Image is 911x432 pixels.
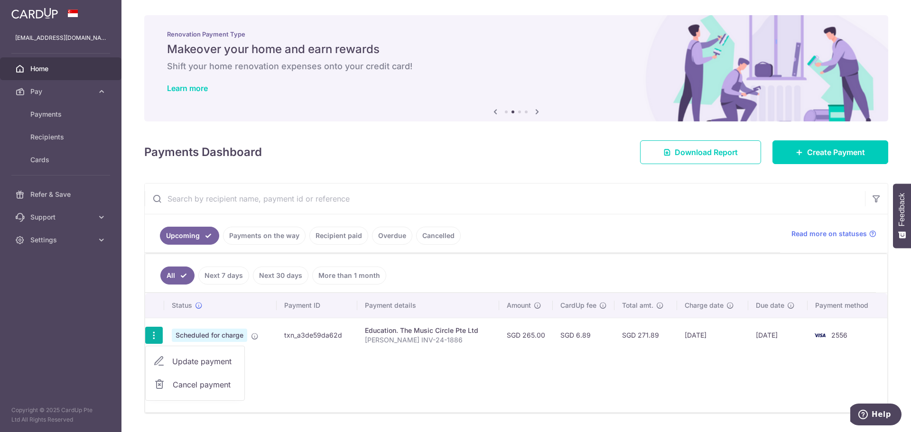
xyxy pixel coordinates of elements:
span: Feedback [898,193,906,226]
span: 2556 [831,331,847,339]
button: Feedback - Show survey [893,184,911,248]
a: Cancelled [416,227,461,245]
a: Upcoming [160,227,219,245]
p: Renovation Payment Type [167,30,865,38]
a: All [160,267,195,285]
span: Amount [507,301,531,310]
span: Total amt. [622,301,653,310]
span: Charge date [685,301,724,310]
span: Read more on statuses [791,229,867,239]
span: Create Payment [807,147,865,158]
h4: Payments Dashboard [144,144,262,161]
td: [DATE] [677,318,748,352]
span: Scheduled for charge [172,329,247,342]
span: Payments [30,110,93,119]
span: Status [172,301,192,310]
th: Payment ID [277,293,357,318]
span: Refer & Save [30,190,93,199]
th: Payment method [808,293,887,318]
span: Cards [30,155,93,165]
td: SGD 265.00 [499,318,553,352]
a: Read more on statuses [791,229,876,239]
a: Create Payment [772,140,888,164]
th: Payment details [357,293,499,318]
div: Education. The Music Circle Pte Ltd [365,326,492,335]
span: Home [30,64,93,74]
a: Next 30 days [253,267,308,285]
td: txn_a3de59da62d [277,318,357,352]
img: Bank Card [810,330,829,341]
span: Pay [30,87,93,96]
a: Download Report [640,140,761,164]
p: [PERSON_NAME] INV-24-1886 [365,335,492,345]
span: Download Report [675,147,738,158]
span: Settings [30,235,93,245]
h5: Makeover your home and earn rewards [167,42,865,57]
input: Search by recipient name, payment id or reference [145,184,865,214]
iframe: Opens a widget where you can find more information [850,404,902,427]
span: Recipients [30,132,93,142]
span: CardUp fee [560,301,596,310]
td: SGD 271.89 [614,318,677,352]
img: CardUp [11,8,58,19]
img: Renovation banner [144,15,888,121]
span: Support [30,212,93,222]
td: [DATE] [748,318,808,352]
a: Learn more [167,83,208,93]
a: Payments on the way [223,227,306,245]
span: Due date [756,301,784,310]
a: Next 7 days [198,267,249,285]
h6: Shift your home renovation expenses onto your credit card! [167,61,865,72]
td: SGD 6.89 [553,318,614,352]
a: More than 1 month [312,267,386,285]
p: [EMAIL_ADDRESS][DOMAIN_NAME] [15,33,106,43]
a: Recipient paid [309,227,368,245]
a: Overdue [372,227,412,245]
